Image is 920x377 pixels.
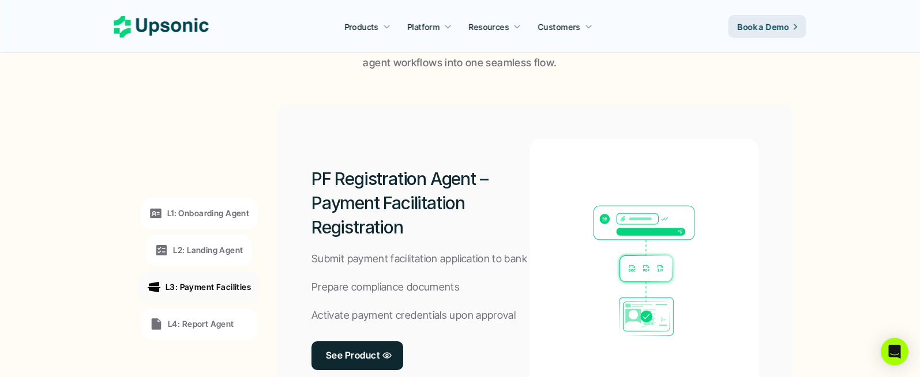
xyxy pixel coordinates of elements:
a: Book a Demo [729,15,806,38]
p: Platform [407,21,440,33]
div: Open Intercom Messenger [881,338,908,365]
p: Book a Demo [738,21,789,33]
p: Customers [538,21,581,33]
p: Submit payment facilitation application to bank [311,251,527,267]
p: L4: Report Agent [168,318,234,330]
p: Prepare compliance documents [311,279,460,296]
p: Products [344,21,378,33]
p: Activate payment credentials upon approval [311,307,516,324]
p: L2: Landing Agent [173,244,243,256]
a: See Product [311,341,403,370]
p: See Product [326,347,380,364]
p: L3: Payment Facilities [166,281,251,293]
a: Products [337,16,397,37]
p: Upsonic orchestrates your Onboarding, Landing, PF Registration, and Report agent workflows into o... [273,38,648,71]
h2: PF Registration Agent – Payment Facilitation Registration [311,167,530,239]
p: Resources [469,21,509,33]
p: L1: Onboarding Agent [167,207,249,219]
